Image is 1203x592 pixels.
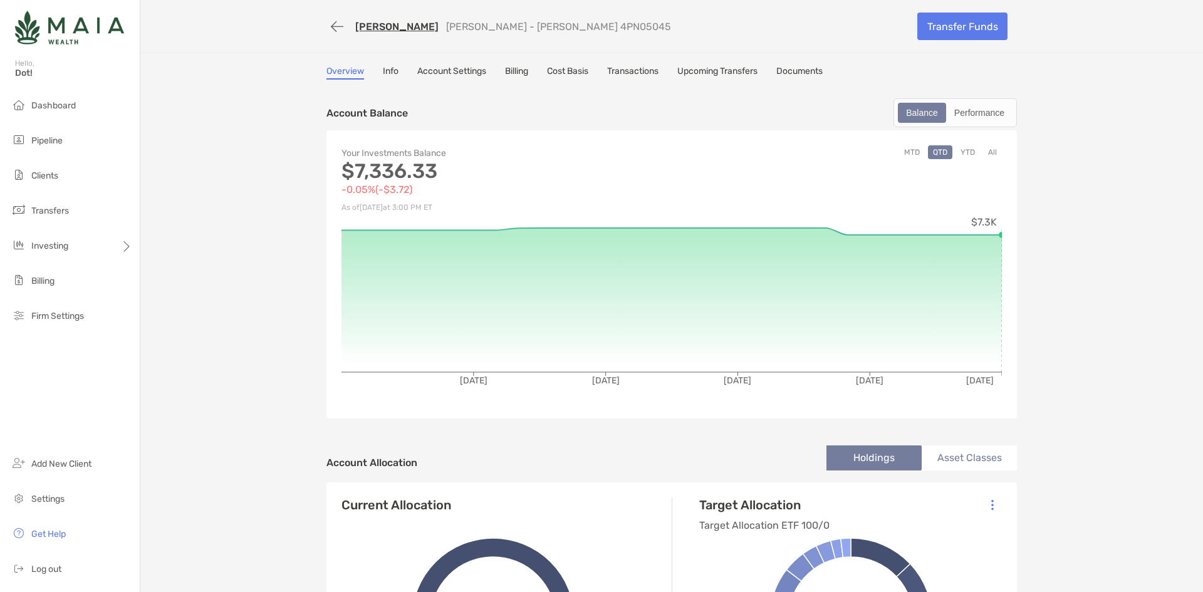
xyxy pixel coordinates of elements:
[592,375,620,386] tspan: [DATE]
[326,66,364,80] a: Overview
[326,457,417,469] h4: Account Allocation
[11,97,26,112] img: dashboard icon
[31,311,84,321] span: Firm Settings
[724,375,751,386] tspan: [DATE]
[11,273,26,288] img: billing icon
[776,66,823,80] a: Documents
[983,145,1002,159] button: All
[899,145,925,159] button: MTD
[11,455,26,470] img: add_new_client icon
[11,132,26,147] img: pipeline icon
[31,564,61,574] span: Log out
[11,561,26,576] img: logout icon
[446,21,671,33] p: [PERSON_NAME] - [PERSON_NAME] 4PN05045
[460,375,487,386] tspan: [DATE]
[31,100,76,111] span: Dashboard
[947,104,1011,122] div: Performance
[893,98,1017,127] div: segmented control
[505,66,528,80] a: Billing
[341,164,672,179] p: $7,336.33
[31,276,55,286] span: Billing
[966,375,994,386] tspan: [DATE]
[547,66,588,80] a: Cost Basis
[607,66,659,80] a: Transactions
[326,105,408,121] p: Account Balance
[917,13,1008,40] a: Transfer Funds
[31,459,91,469] span: Add New Client
[31,494,65,504] span: Settings
[11,491,26,506] img: settings icon
[899,104,945,122] div: Balance
[31,529,66,539] span: Get Help
[11,202,26,217] img: transfers icon
[11,526,26,541] img: get-help icon
[956,145,980,159] button: YTD
[31,241,68,251] span: Investing
[341,497,451,512] h4: Current Allocation
[699,517,830,533] p: Target Allocation ETF 100/0
[922,445,1017,470] li: Asset Classes
[15,68,132,78] span: Dot!
[677,66,758,80] a: Upcoming Transfers
[15,5,124,50] img: Zoe Logo
[31,135,63,146] span: Pipeline
[928,145,952,159] button: QTD
[341,182,672,197] p: -0.05% ( -$3.72 )
[11,167,26,182] img: clients icon
[971,216,997,228] tspan: $7.3K
[11,237,26,252] img: investing icon
[699,497,830,512] h4: Target Allocation
[31,205,69,216] span: Transfers
[31,170,58,181] span: Clients
[383,66,398,80] a: Info
[11,308,26,323] img: firm-settings icon
[341,145,672,161] p: Your Investments Balance
[856,375,883,386] tspan: [DATE]
[355,21,439,33] a: [PERSON_NAME]
[991,499,994,511] img: Icon List Menu
[417,66,486,80] a: Account Settings
[826,445,922,470] li: Holdings
[341,200,672,216] p: As of [DATE] at 3:00 PM ET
